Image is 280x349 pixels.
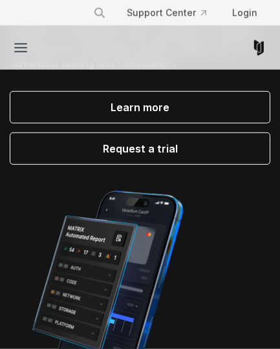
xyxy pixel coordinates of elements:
[222,1,267,25] a: Login
[26,141,254,156] span: Request a trial
[83,1,267,25] div: Navigation Menu
[10,92,270,123] a: Learn more
[116,1,217,25] a: Support Center
[88,1,111,25] button: Search
[10,133,270,164] a: Request a trial
[26,100,254,115] span: Learn more
[251,40,267,56] a: Corellium Home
